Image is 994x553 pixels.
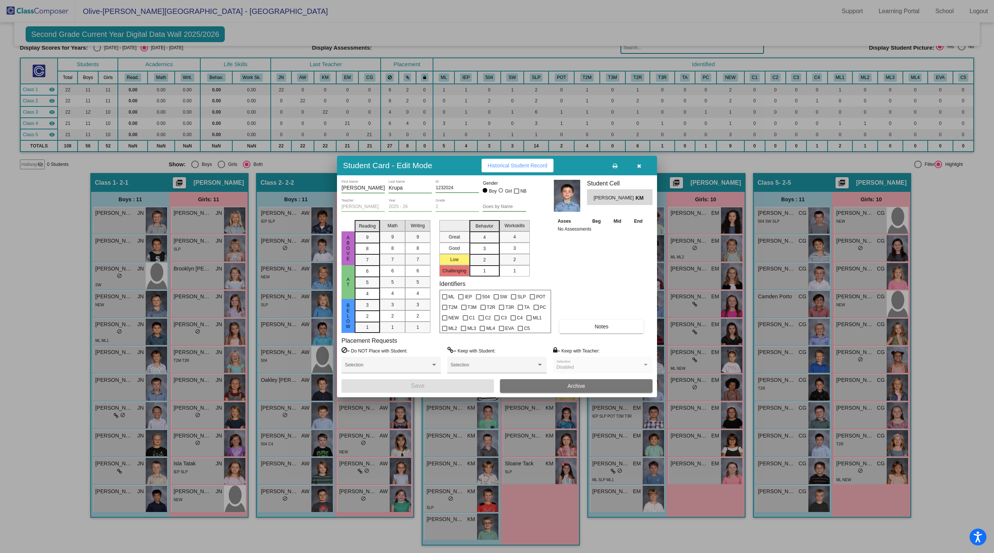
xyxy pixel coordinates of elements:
span: T2M [448,303,457,312]
th: End [628,217,649,225]
span: 1 [513,267,516,274]
span: Historical Student Record [488,163,547,169]
span: 9 [366,234,369,241]
span: 2 [366,313,369,320]
span: 4 [391,290,394,297]
span: ML4 [486,324,495,333]
span: 9 [391,234,394,240]
span: 1 [416,324,419,331]
span: POT [536,292,546,301]
h3: Student Card - Edit Mode [343,161,432,170]
span: T3R [505,303,514,312]
span: 1 [366,324,369,331]
span: 3 [513,245,516,252]
span: Archive [567,383,585,389]
input: grade [436,204,479,210]
span: At [345,277,352,287]
span: 2 [513,256,516,263]
input: year [389,204,432,210]
span: Workskills [505,222,525,229]
span: Notes [595,324,608,330]
span: ML1 [533,313,541,322]
span: 504 [482,292,490,301]
div: Girl [505,188,512,194]
span: 8 [416,245,419,252]
span: 4 [416,290,419,297]
span: 7 [391,256,394,263]
span: Save [411,383,424,389]
label: Placement Requests [341,337,397,344]
label: Identifiers [439,280,465,287]
span: 3 [416,301,419,308]
span: NB [520,187,527,196]
span: Writing [411,222,425,229]
span: 3 [391,301,394,308]
span: 2 [416,313,419,319]
mat-label: Gender [483,180,526,187]
label: = Keep with Teacher: [553,347,600,354]
span: 8 [391,245,394,252]
span: 6 [416,267,419,274]
span: 4 [513,234,516,240]
span: NEW [448,313,459,322]
span: C4 [517,313,523,322]
span: 9 [416,234,419,240]
th: Asses [556,217,586,225]
span: 5 [391,279,394,286]
span: PC [540,303,546,312]
span: [PERSON_NAME] [593,194,635,202]
span: Math [387,222,398,229]
td: No Assessments [556,225,649,233]
th: Mid [607,217,628,225]
label: = Keep with Student: [447,347,495,354]
span: EVA [505,324,514,333]
span: 1 [483,267,486,274]
h3: Student Cell [587,180,653,187]
th: Beg [586,217,607,225]
span: IEP [465,292,472,301]
span: C1 [469,313,475,322]
span: 4 [483,234,486,241]
span: Reading [359,223,376,229]
button: Save [341,379,494,393]
span: T3M [468,303,477,312]
span: 2 [391,313,394,319]
button: Historical Student Record [482,159,553,172]
button: Archive [500,379,653,393]
span: 7 [366,257,369,263]
span: C3 [501,313,506,322]
span: TA [524,303,529,312]
span: Disabled [556,365,574,370]
span: Below [345,303,352,329]
span: SW [500,292,507,301]
span: 6 [366,268,369,275]
span: C5 [524,324,530,333]
input: Enter ID [436,185,479,191]
span: C2 [485,313,491,322]
span: ML2 [448,324,457,333]
span: 5 [416,279,419,286]
span: 3 [483,245,486,252]
span: 4 [366,290,369,297]
span: T2R [487,303,495,312]
span: ML3 [467,324,476,333]
span: 1 [391,324,394,331]
label: = Do NOT Place with Student: [341,347,407,354]
span: ABove [345,235,352,261]
span: 2 [483,257,486,263]
input: goes by name [483,204,526,210]
button: Notes [560,320,643,333]
input: teacher [341,204,385,210]
span: 6 [391,267,394,274]
span: ML [448,292,455,301]
span: 8 [366,245,369,252]
span: 3 [366,302,369,308]
span: 5 [366,279,369,286]
div: Boy [489,188,497,194]
span: 7 [416,256,419,263]
span: SLP [517,292,526,301]
span: Behavior [476,223,493,229]
span: KM [636,194,646,202]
